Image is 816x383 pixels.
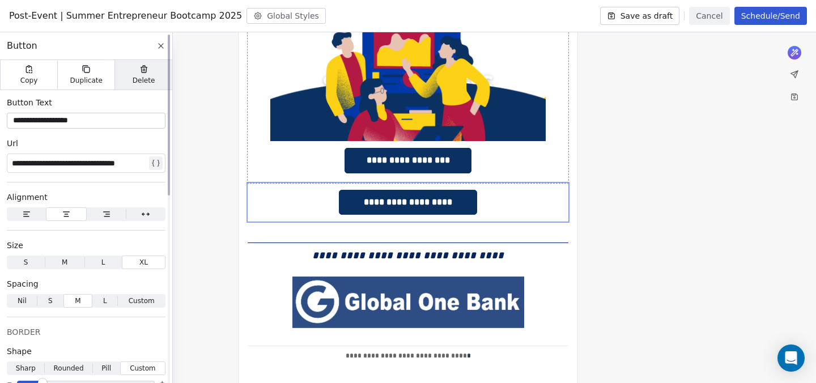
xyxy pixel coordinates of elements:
span: Post-Event | Summer Entrepreneur Bootcamp 2025 [9,9,242,23]
span: Pill [101,363,111,373]
span: L [103,296,107,306]
span: Url [7,138,18,149]
span: Copy [20,76,38,85]
div: BORDER [7,326,165,338]
span: Button Text [7,97,52,108]
span: S [24,257,28,267]
span: Button [7,39,37,53]
button: Save as draft [600,7,680,25]
span: Nil [18,296,27,306]
span: L [101,257,105,267]
button: Schedule/Send [734,7,807,25]
span: Rounded [54,363,84,373]
span: Shape [7,346,32,357]
span: Duplicate [70,76,103,85]
span: Delete [133,76,155,85]
span: Sharp [16,363,36,373]
div: Open Intercom Messenger [777,344,805,372]
span: Alignment [7,191,48,203]
span: Size [7,240,23,251]
button: Global Styles [246,8,326,24]
span: S [48,296,53,306]
button: Cancel [689,7,729,25]
span: Custom [129,296,155,306]
span: M [62,257,67,267]
span: Spacing [7,278,39,290]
